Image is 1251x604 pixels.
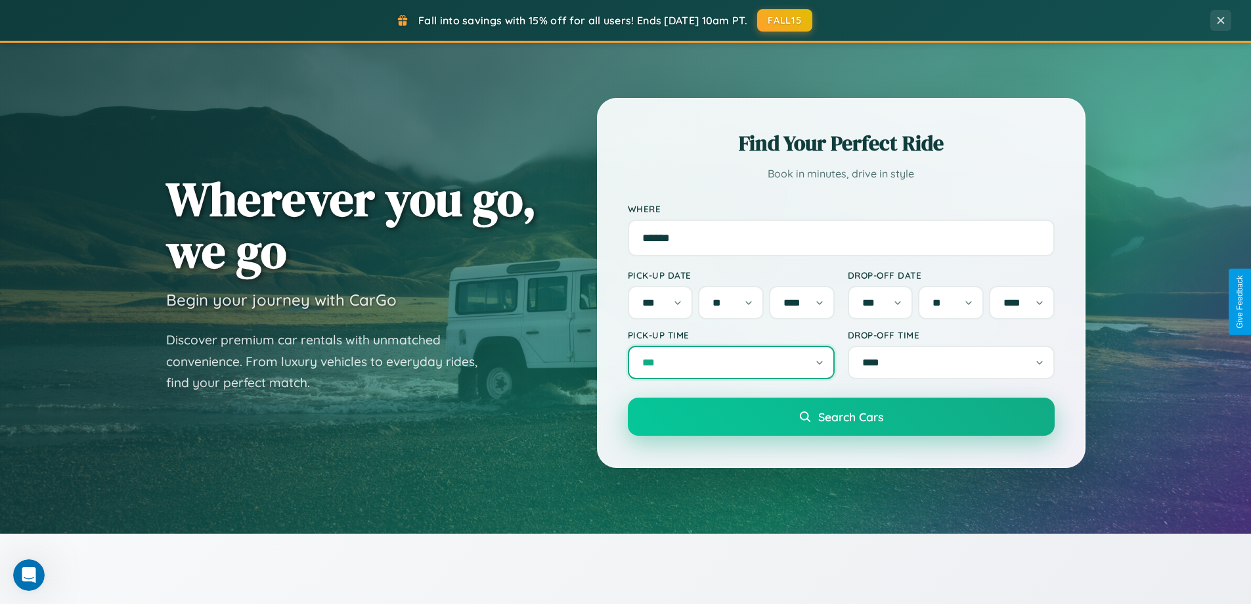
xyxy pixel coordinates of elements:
label: Drop-off Time [848,329,1055,340]
div: Give Feedback [1235,275,1244,329]
h2: Find Your Perfect Ride [628,129,1055,158]
span: Fall into savings with 15% off for all users! Ends [DATE] 10am PT. [418,14,747,27]
button: FALL15 [757,9,812,32]
label: Pick-up Date [628,269,835,281]
h1: Wherever you go, we go [166,173,537,277]
span: Search Cars [818,409,883,424]
p: Discover premium car rentals with unmatched convenience. From luxury vehicles to everyday rides, ... [166,329,494,394]
label: Where [628,203,1055,214]
label: Drop-off Date [848,269,1055,281]
h3: Begin your journey with CarGo [166,290,397,310]
iframe: Intercom live chat [13,559,45,591]
label: Pick-up Time [628,329,835,340]
button: Search Cars [628,398,1055,436]
p: Book in minutes, drive in style [628,164,1055,183]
